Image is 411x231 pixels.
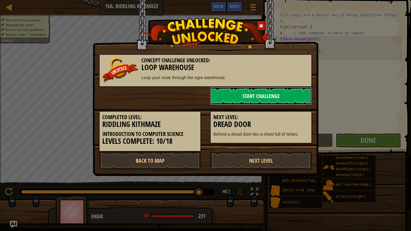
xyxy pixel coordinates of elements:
[99,152,201,170] a: Back to Map
[213,131,309,137] p: Behind a dread door lies a chest full of riches.
[141,57,210,64] span: Concept Challenge Unlocked:
[210,152,312,170] a: Next Level
[102,137,198,145] h3: Levels Complete: 10/18
[141,18,270,48] img: challenge_unlocked.png
[102,131,198,137] h5: Introduction to Computer Science
[213,120,309,128] h3: Dread Door
[210,87,312,105] a: Start Challenge
[102,63,309,72] h3: Loop Warehouse
[102,114,198,120] h5: Completed Level:
[102,75,309,81] p: Loop your route through the ogre warehouse.
[102,57,138,83] img: unlocked_banner.png
[213,114,309,120] h5: Next Level:
[102,120,198,128] h3: Riddling Kithmaze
